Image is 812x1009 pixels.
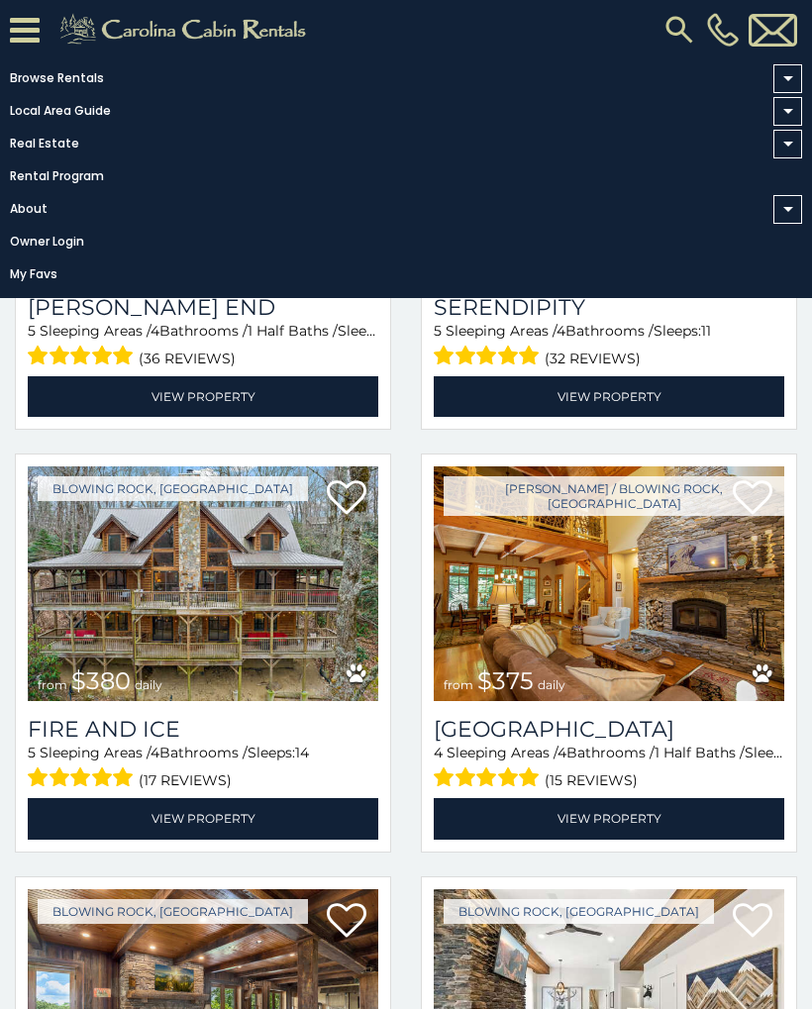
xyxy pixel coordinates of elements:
[28,466,378,701] a: Fire And Ice from $380 daily
[28,743,378,793] div: Sleeping Areas / Bathrooms / Sleeps:
[444,899,714,924] a: Blowing Rock, [GEOGRAPHIC_DATA]
[434,466,784,701] a: Mountain Song Lodge from $375 daily
[151,744,159,761] span: 4
[434,322,442,340] span: 5
[434,716,784,743] a: [GEOGRAPHIC_DATA]
[434,744,443,761] span: 4
[38,677,67,692] span: from
[545,346,641,371] span: (32 reviews)
[28,294,378,321] a: [PERSON_NAME] End
[28,294,378,321] h3: Moss End
[434,743,784,793] div: Sleeping Areas / Bathrooms / Sleeps:
[28,716,378,743] a: Fire And Ice
[655,744,745,761] span: 1 Half Baths /
[545,767,638,793] span: (15 reviews)
[139,767,232,793] span: (17 reviews)
[434,716,784,743] h3: Mountain Song Lodge
[28,798,378,839] a: View Property
[327,901,366,943] a: Add to favorites
[38,476,308,501] a: Blowing Rock, [GEOGRAPHIC_DATA]
[733,901,772,943] a: Add to favorites
[557,322,565,340] span: 4
[28,466,378,701] img: Fire And Ice
[701,322,711,340] span: 11
[327,478,366,520] a: Add to favorites
[434,466,784,701] img: Mountain Song Lodge
[248,322,338,340] span: 1 Half Baths /
[538,677,565,692] span: daily
[50,10,323,50] img: Khaki-logo.png
[28,322,36,340] span: 5
[135,677,162,692] span: daily
[558,744,566,761] span: 4
[28,376,378,417] a: View Property
[434,376,784,417] a: View Property
[38,899,308,924] a: Blowing Rock, [GEOGRAPHIC_DATA]
[702,13,744,47] a: [PHONE_NUMBER]
[139,346,236,371] span: (36 reviews)
[151,322,159,340] span: 4
[477,666,534,695] span: $375
[295,744,309,761] span: 14
[444,476,784,516] a: [PERSON_NAME] / Blowing Rock, [GEOGRAPHIC_DATA]
[661,12,697,48] img: search-regular.svg
[28,321,378,371] div: Sleeping Areas / Bathrooms / Sleeps:
[434,294,784,321] a: Serendipity
[444,677,473,692] span: from
[434,798,784,839] a: View Property
[28,744,36,761] span: 5
[71,666,131,695] span: $380
[434,321,784,371] div: Sleeping Areas / Bathrooms / Sleeps:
